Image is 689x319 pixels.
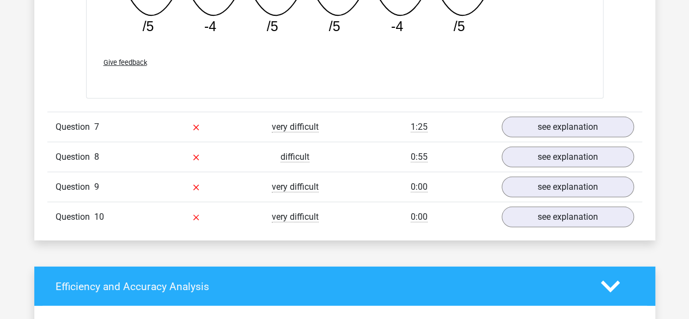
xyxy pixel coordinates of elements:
[272,122,319,133] span: very difficult
[94,212,104,222] span: 10
[142,19,154,34] tspan: /5
[411,122,428,133] span: 1:25
[502,147,634,167] a: see explanation
[502,117,634,137] a: see explanation
[103,58,147,67] span: Give feedback
[502,177,634,197] a: see explanation
[272,182,319,192] span: very difficult
[281,152,309,162] span: difficult
[266,19,278,34] tspan: /5
[411,152,428,162] span: 0:55
[453,19,465,34] tspan: /5
[411,182,428,192] span: 0:00
[56,151,94,164] span: Question
[94,152,99,162] span: 8
[328,19,340,34] tspan: /5
[204,19,216,34] tspan: -4
[391,19,403,34] tspan: -4
[272,212,319,222] span: very difficult
[56,210,94,224] span: Question
[411,212,428,222] span: 0:00
[502,207,634,227] a: see explanation
[56,121,94,134] span: Question
[56,180,94,194] span: Question
[94,122,99,132] span: 7
[56,280,584,293] h4: Efficiency and Accuracy Analysis
[94,182,99,192] span: 9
